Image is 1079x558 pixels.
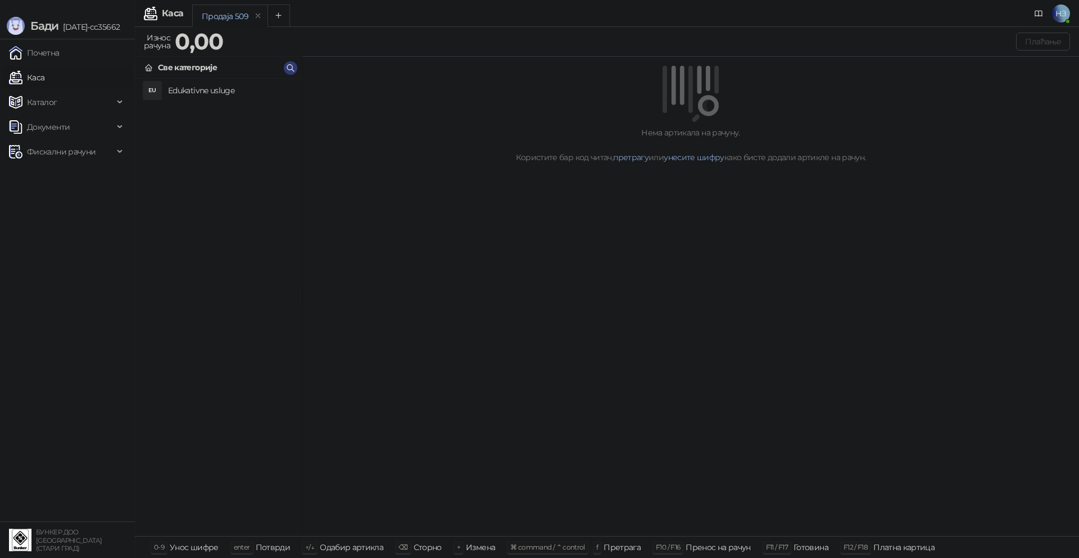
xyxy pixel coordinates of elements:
small: БУНКЕР ДОО [GEOGRAPHIC_DATA] (СТАРИ ГРАД) [36,528,102,552]
div: Каса [162,9,183,18]
a: унесите шифру [664,152,724,162]
span: [DATE]-cc35662 [58,22,120,32]
span: Бади [30,19,58,33]
span: F12 / F18 [844,543,868,551]
div: Претрага [604,540,641,555]
span: Фискални рачуни [27,140,96,163]
span: Документи [27,116,70,138]
div: grid [135,79,302,536]
div: Одабир артикла [320,540,383,555]
div: Нема артикала на рачуну. Користите бар код читач, или како бисте додали артикле на рачун. [316,126,1066,164]
img: Logo [7,17,25,35]
span: F11 / F17 [766,543,788,551]
a: Документација [1030,4,1048,22]
a: Каса [9,66,44,89]
div: Пренос на рачун [686,540,750,555]
span: f [596,543,598,551]
div: Сторно [414,540,442,555]
div: Продаја 509 [202,10,248,22]
div: Унос шифре [170,540,219,555]
div: Износ рачуна [142,30,173,53]
div: Потврди [256,540,291,555]
span: НЗ [1052,4,1070,22]
button: remove [251,11,265,21]
div: Све категорије [158,61,217,74]
button: Add tab [268,4,290,27]
button: Плаћање [1016,33,1070,51]
img: 64x64-companyLogo-d200c298-da26-4023-afd4-f376f589afb5.jpeg [9,529,31,551]
span: Каталог [27,91,57,114]
div: Платна картица [873,540,935,555]
span: F10 / F16 [656,543,680,551]
div: EU [143,81,161,99]
a: Почетна [9,42,60,64]
div: Готовина [794,540,828,555]
span: 0-9 [154,543,164,551]
strong: 0,00 [175,28,223,55]
a: претрагу [613,152,649,162]
span: ⌫ [398,543,407,551]
div: Измена [466,540,495,555]
span: + [457,543,460,551]
span: ⌘ command / ⌃ control [510,543,585,551]
h4: Edukativne usluge [168,81,293,99]
span: enter [234,543,250,551]
span: ↑/↓ [305,543,314,551]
